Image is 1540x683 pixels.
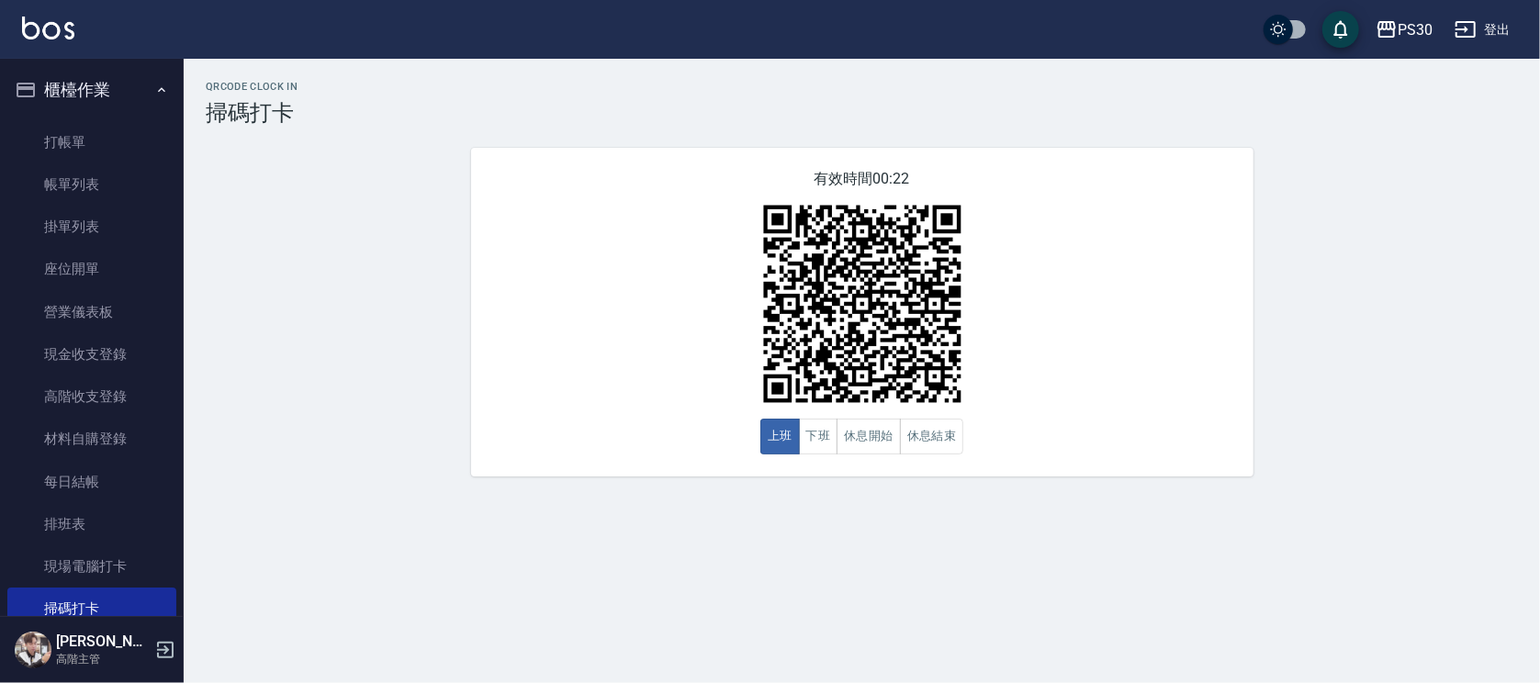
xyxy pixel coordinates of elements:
[7,121,176,163] a: 打帳單
[900,419,964,454] button: 休息結束
[7,588,176,630] a: 掃碼打卡
[7,375,176,418] a: 高階收支登錄
[7,248,176,290] a: 座位開單
[1447,13,1518,47] button: 登出
[7,163,176,206] a: 帳單列表
[56,651,150,667] p: 高階主管
[15,632,51,668] img: Person
[206,81,1518,93] h2: QRcode Clock In
[7,545,176,588] a: 現場電腦打卡
[799,419,838,454] button: 下班
[206,100,1518,126] h3: 掃碼打卡
[1368,11,1440,49] button: PS30
[7,206,176,248] a: 掛單列表
[7,291,176,333] a: 營業儀表板
[471,148,1253,476] div: 有效時間 00:22
[56,633,150,651] h5: [PERSON_NAME]
[7,66,176,114] button: 櫃檯作業
[7,461,176,503] a: 每日結帳
[1322,11,1359,48] button: save
[7,418,176,460] a: 材料自購登錄
[837,419,901,454] button: 休息開始
[22,17,74,39] img: Logo
[7,333,176,375] a: 現金收支登錄
[1398,18,1433,41] div: PS30
[7,503,176,545] a: 排班表
[760,419,800,454] button: 上班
